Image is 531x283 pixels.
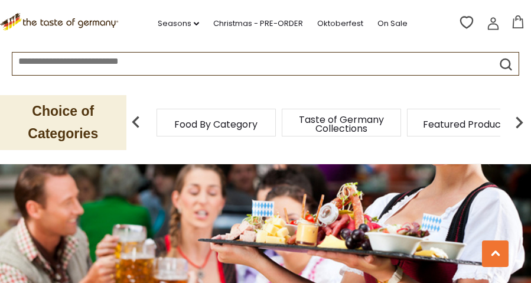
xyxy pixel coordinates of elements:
img: previous arrow [124,110,148,134]
a: Featured Products [423,120,510,129]
a: Seasons [158,17,199,30]
a: Oktoberfest [317,17,363,30]
a: Christmas - PRE-ORDER [213,17,303,30]
img: next arrow [507,110,531,134]
a: Food By Category [174,120,258,129]
a: Taste of Germany Collections [294,115,389,133]
a: On Sale [377,17,408,30]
